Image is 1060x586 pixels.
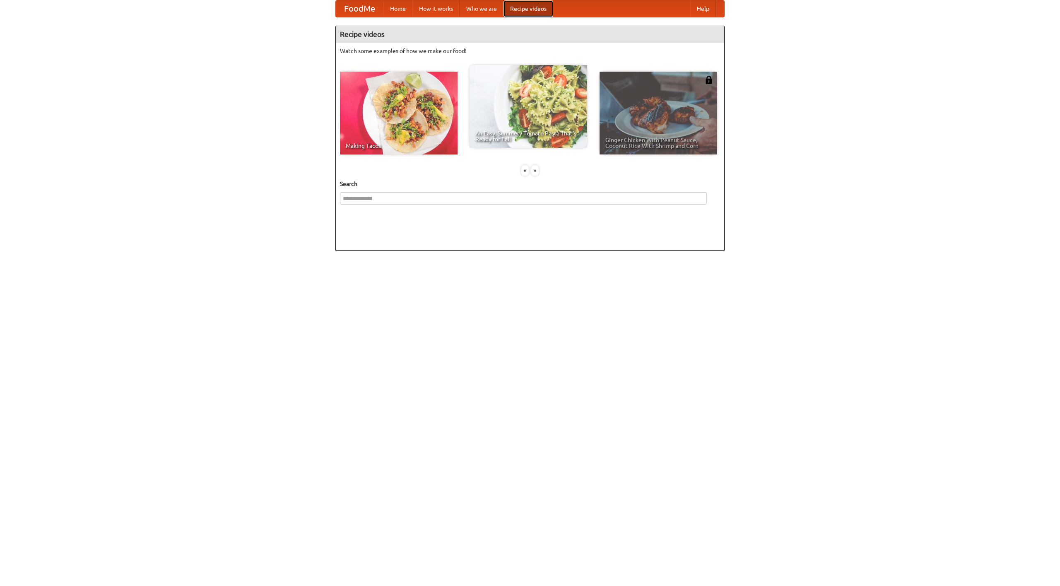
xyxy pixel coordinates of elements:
span: An Easy, Summery Tomato Pasta That's Ready for Fall [475,130,581,142]
p: Watch some examples of how we make our food! [340,47,720,55]
a: FoodMe [336,0,383,17]
a: Help [690,0,716,17]
h4: Recipe videos [336,26,724,43]
a: Making Tacos [340,72,458,154]
span: Making Tacos [346,143,452,149]
a: Who we are [460,0,503,17]
a: An Easy, Summery Tomato Pasta That's Ready for Fall [470,65,587,148]
img: 483408.png [705,76,713,84]
h5: Search [340,180,720,188]
a: Recipe videos [503,0,553,17]
div: « [521,165,529,176]
a: Home [383,0,412,17]
a: How it works [412,0,460,17]
div: » [531,165,539,176]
